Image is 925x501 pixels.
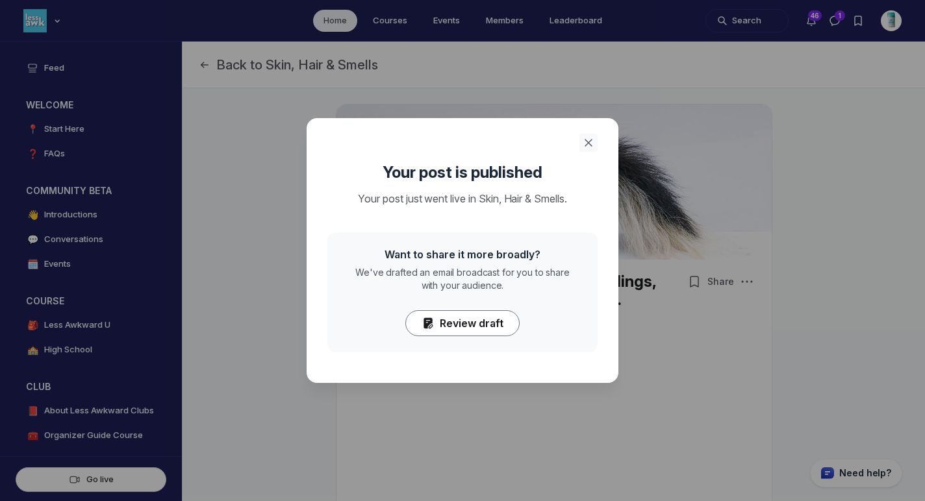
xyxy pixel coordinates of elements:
p: We've drafted an email broadcast for you to share with your audience. [353,266,572,292]
span: Want to share it more broadly? [353,248,572,261]
p: Your post just went live in Skin, Hair & Smells. [338,191,587,206]
button: Close [579,134,598,152]
h4: Your post is published [338,162,587,183]
span: Review draft [440,317,503,330]
button: Review draft [405,310,520,336]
